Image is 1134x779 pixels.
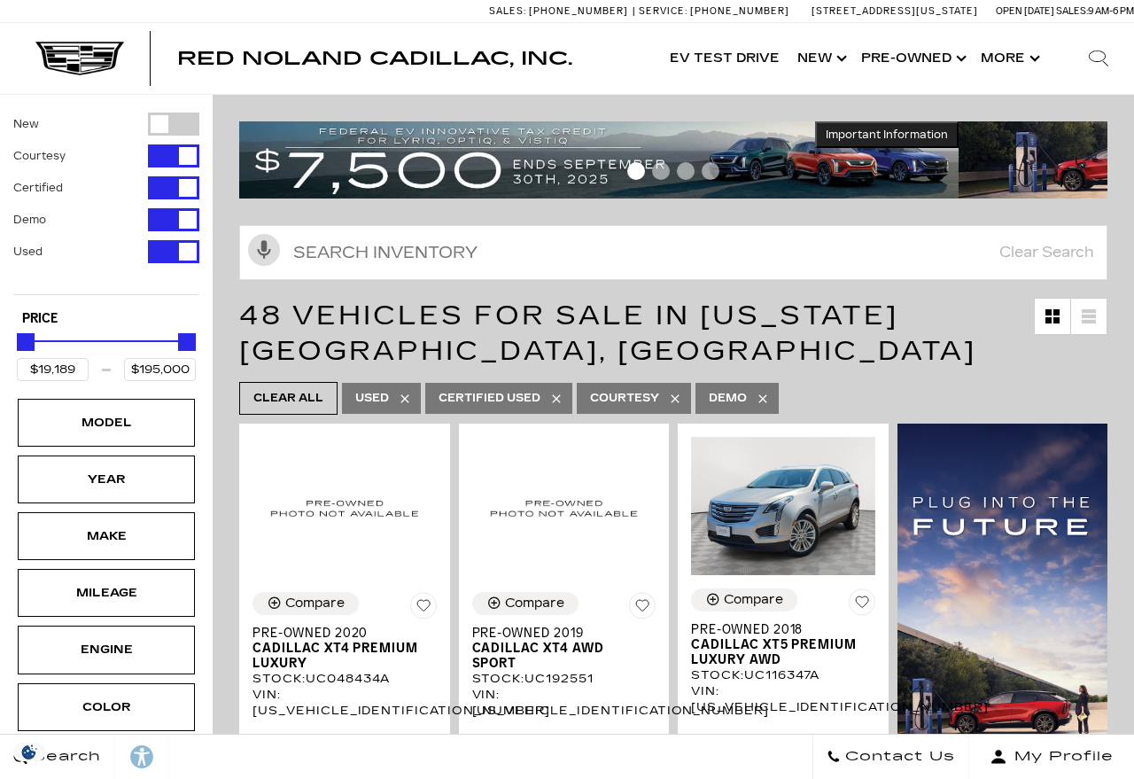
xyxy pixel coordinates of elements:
div: Compare [724,592,783,608]
button: Compare Vehicle [252,592,359,615]
div: Mileage [62,583,151,603]
div: EngineEngine [18,626,195,674]
span: Search [27,744,101,769]
div: MileageMileage [18,569,195,617]
div: Price [17,327,196,381]
div: Maximum Price [178,333,196,351]
span: [PHONE_NUMBER] [690,5,789,17]
div: MakeMake [18,512,195,560]
span: Courtesy [590,387,659,409]
span: Sales: [489,5,526,17]
span: Pre-Owned 2018 [691,622,862,637]
span: Certified Used [439,387,540,409]
div: Stock : UC048434A [252,671,437,687]
a: [STREET_ADDRESS][US_STATE] [812,5,978,17]
h5: Price [22,311,190,327]
button: Open user profile menu [969,735,1134,779]
span: 48 Vehicles for Sale in [US_STATE][GEOGRAPHIC_DATA], [GEOGRAPHIC_DATA] [239,300,976,367]
span: Sales: [1056,5,1088,17]
div: Year [62,470,151,489]
span: Open [DATE] [996,5,1054,17]
div: Stock : UC116347A [691,667,875,683]
div: Filter by Vehicle Type [13,113,199,294]
a: Pre-Owned 2019Cadillac XT4 AWD Sport [472,626,656,671]
img: Opt-Out Icon [9,743,50,761]
span: Clear All [253,387,323,409]
span: Cadillac XT4 Premium Luxury [252,641,423,671]
button: Compare Vehicle [472,592,579,615]
div: Engine [62,640,151,659]
span: My Profile [1007,744,1114,769]
label: New [13,115,39,133]
span: Pre-Owned 2020 [252,626,423,641]
input: Maximum [124,358,196,381]
span: Go to slide 4 [702,162,719,180]
a: Pre-Owned [852,23,972,94]
a: New [788,23,852,94]
a: Red Noland Cadillac, Inc. [177,50,572,67]
a: Service: [PHONE_NUMBER] [633,6,794,16]
div: Color [62,697,151,717]
span: Go to slide 1 [627,162,645,180]
span: Cadillac XT5 Premium Luxury AWD [691,637,862,667]
span: Go to slide 2 [652,162,670,180]
a: Sales: [PHONE_NUMBER] [489,6,633,16]
img: 2018 Cadillac XT5 Premium Luxury AWD [691,437,875,575]
div: Compare [285,596,345,612]
span: Demo [709,387,747,409]
span: Pre-Owned 2019 [472,626,643,641]
img: Cadillac Dark Logo with Cadillac White Text [35,42,124,75]
span: [PHONE_NUMBER] [529,5,628,17]
div: VIN: [US_VEHICLE_IDENTIFICATION_NUMBER] [691,683,875,715]
div: Compare [505,596,564,612]
label: Courtesy [13,147,66,165]
span: 9 AM-6 PM [1088,5,1134,17]
input: Minimum [17,358,89,381]
span: Service: [639,5,687,17]
a: Pre-Owned 2018Cadillac XT5 Premium Luxury AWD [691,622,875,667]
button: More [972,23,1045,94]
img: 2020 Cadillac XT4 Premium Luxury [252,437,437,579]
div: Minimum Price [17,333,35,351]
span: Go to slide 3 [677,162,695,180]
svg: Click to toggle on voice search [248,234,280,266]
span: Red Noland Cadillac, Inc. [177,48,572,69]
button: Save Vehicle [849,588,875,622]
button: Save Vehicle [629,592,656,626]
div: Make [62,526,151,546]
section: Click to Open Cookie Consent Modal [9,743,50,761]
div: YearYear [18,456,195,503]
button: Save Vehicle [410,592,437,626]
button: Important Information [815,121,959,148]
img: vrp-tax-ending-august-version [239,121,959,199]
a: Contact Us [812,735,969,779]
div: Model [62,413,151,432]
label: Used [13,243,43,261]
div: VIN: [US_VEHICLE_IDENTIFICATION_NUMBER] [252,687,437,719]
a: Pre-Owned 2020Cadillac XT4 Premium Luxury [252,626,437,671]
div: ColorColor [18,683,195,731]
button: Compare Vehicle [691,588,797,612]
span: Contact Us [841,744,955,769]
div: VIN: [US_VEHICLE_IDENTIFICATION_NUMBER] [472,687,656,719]
a: EV Test Drive [661,23,788,94]
span: Cadillac XT4 AWD Sport [472,641,643,671]
input: Search Inventory [239,225,1107,280]
span: Important Information [826,128,948,142]
label: Demo [13,211,46,229]
label: Certified [13,179,63,197]
div: ModelModel [18,399,195,447]
span: Used [355,387,389,409]
img: 2019 Cadillac XT4 AWD Sport [472,437,656,579]
div: Stock : UC192551 [472,671,656,687]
